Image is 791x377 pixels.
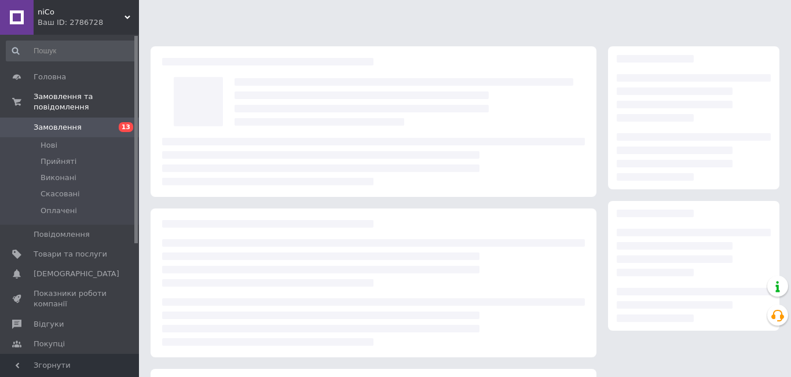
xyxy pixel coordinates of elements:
[34,249,107,259] span: Товари та послуги
[34,91,139,112] span: Замовлення та повідомлення
[38,17,139,28] div: Ваш ID: 2786728
[34,269,119,279] span: [DEMOGRAPHIC_DATA]
[34,72,66,82] span: Головна
[34,319,64,330] span: Відгуки
[38,7,124,17] span: niCo
[34,288,107,309] span: Показники роботи компанії
[34,339,65,349] span: Покупці
[34,229,90,240] span: Повідомлення
[41,140,57,151] span: Нові
[119,122,133,132] span: 13
[41,206,77,216] span: Оплачені
[41,156,76,167] span: Прийняті
[6,41,137,61] input: Пошук
[41,189,80,199] span: Скасовані
[34,122,82,133] span: Замовлення
[41,173,76,183] span: Виконані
